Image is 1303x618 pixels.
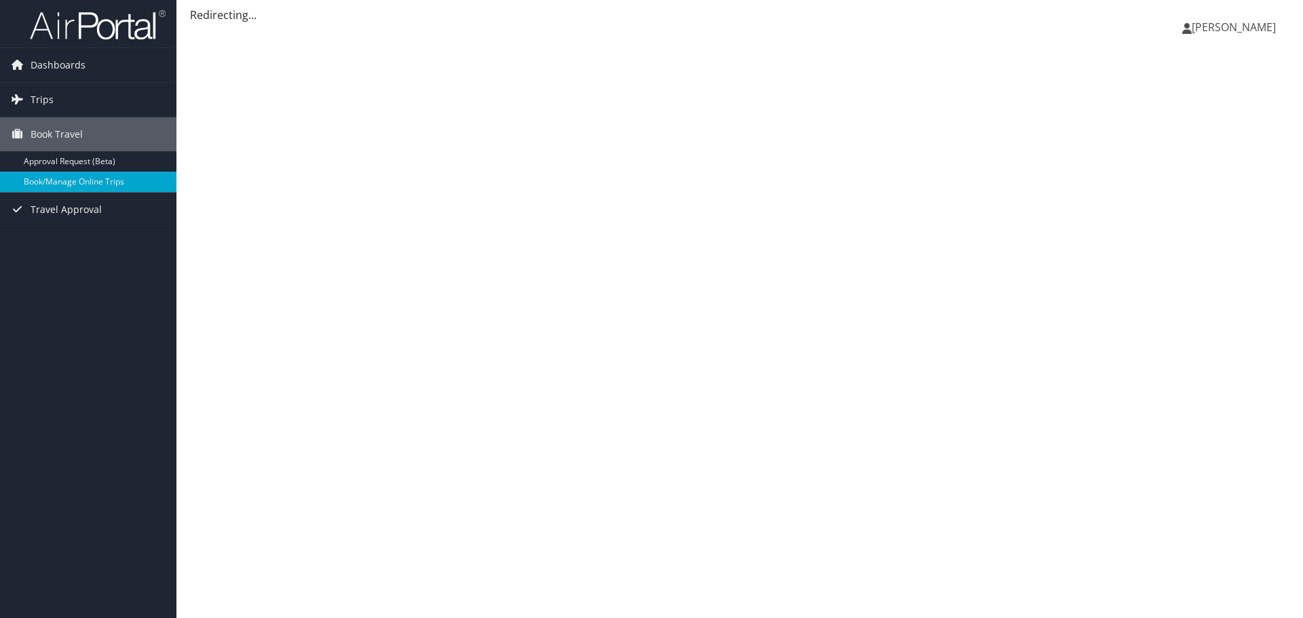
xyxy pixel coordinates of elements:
[31,83,54,117] span: Trips
[30,9,166,41] img: airportal-logo.png
[31,193,102,227] span: Travel Approval
[1182,7,1289,47] a: [PERSON_NAME]
[31,48,86,82] span: Dashboards
[31,117,83,151] span: Book Travel
[190,7,1289,23] div: Redirecting...
[1192,20,1276,35] span: [PERSON_NAME]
